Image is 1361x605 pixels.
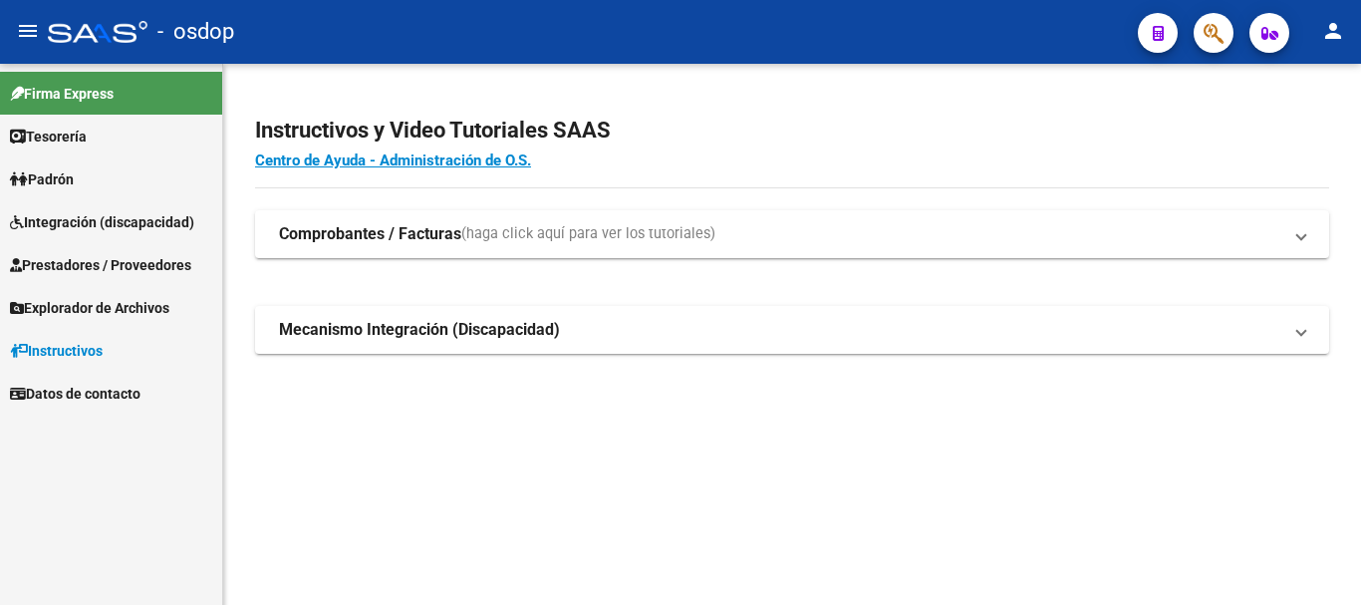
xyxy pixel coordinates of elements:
[10,168,74,190] span: Padrón
[461,223,715,245] span: (haga click aquí para ver los tutoriales)
[1321,19,1345,43] mat-icon: person
[10,297,169,319] span: Explorador de Archivos
[10,383,140,405] span: Datos de contacto
[279,223,461,245] strong: Comprobantes / Facturas
[10,126,87,148] span: Tesorería
[16,19,40,43] mat-icon: menu
[255,151,531,169] a: Centro de Ayuda - Administración de O.S.
[157,10,234,54] span: - osdop
[10,83,114,105] span: Firma Express
[255,306,1329,354] mat-expansion-panel-header: Mecanismo Integración (Discapacidad)
[255,112,1329,150] h2: Instructivos y Video Tutoriales SAAS
[10,340,103,362] span: Instructivos
[10,254,191,276] span: Prestadores / Proveedores
[255,210,1329,258] mat-expansion-panel-header: Comprobantes / Facturas(haga click aquí para ver los tutoriales)
[10,211,194,233] span: Integración (discapacidad)
[279,319,560,341] strong: Mecanismo Integración (Discapacidad)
